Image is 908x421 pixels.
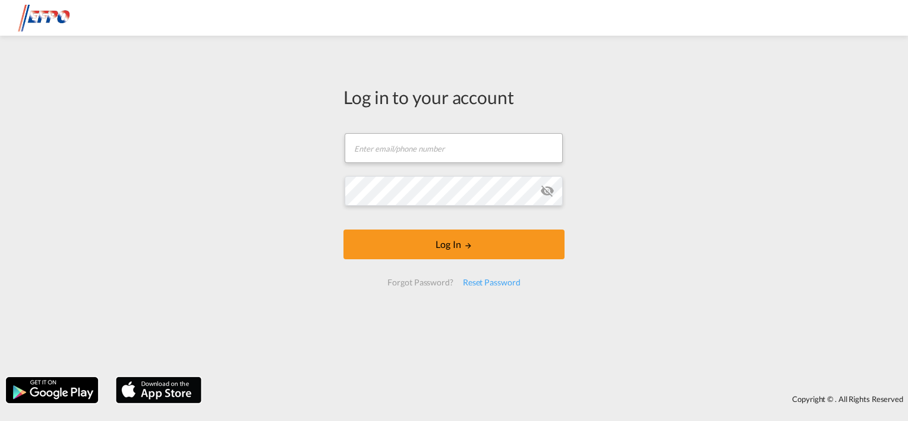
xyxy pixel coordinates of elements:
div: Forgot Password? [383,272,458,293]
md-icon: icon-eye-off [540,184,554,198]
input: Enter email/phone number [345,133,563,163]
img: d38966e06f5511efa686cdb0e1f57a29.png [18,5,98,32]
img: google.png [5,376,99,404]
div: Reset Password [458,272,525,293]
div: Copyright © . All Rights Reserved [207,389,908,409]
img: apple.png [115,376,203,404]
div: Log in to your account [343,84,565,109]
button: LOGIN [343,230,565,259]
